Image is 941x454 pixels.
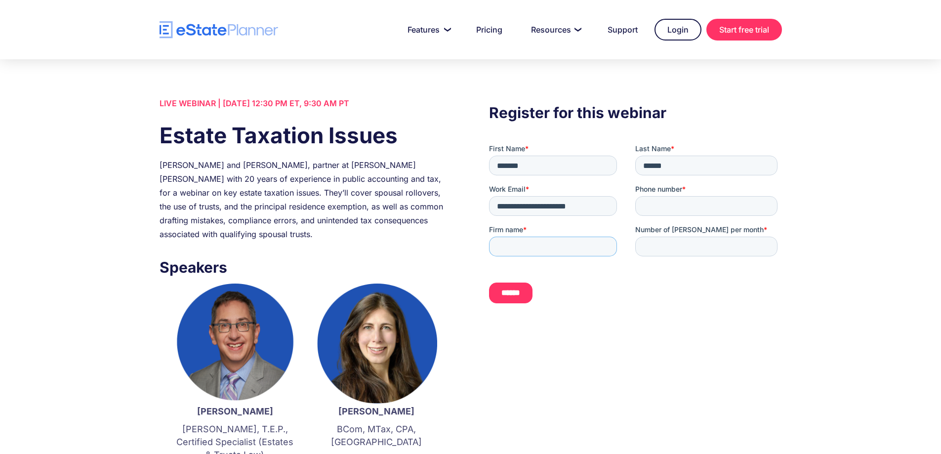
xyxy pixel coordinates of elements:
[338,406,414,416] strong: [PERSON_NAME]
[160,256,452,279] h3: Speakers
[489,144,781,312] iframe: To enrich screen reader interactions, please activate Accessibility in Grammarly extension settings
[160,158,452,241] div: [PERSON_NAME] and [PERSON_NAME], partner at [PERSON_NAME] [PERSON_NAME] with 20 years of experien...
[519,20,591,40] a: Resources
[706,19,782,41] a: Start free trial
[655,19,701,41] a: Login
[596,20,650,40] a: Support
[316,423,437,449] p: BCom, MTax, CPA, [GEOGRAPHIC_DATA]
[489,101,781,124] h3: Register for this webinar
[464,20,514,40] a: Pricing
[160,120,452,151] h1: Estate Taxation Issues
[396,20,459,40] a: Features
[197,406,273,416] strong: [PERSON_NAME]
[160,21,278,39] a: home
[160,96,452,110] div: LIVE WEBINAR | [DATE] 12:30 PM ET, 9:30 AM PT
